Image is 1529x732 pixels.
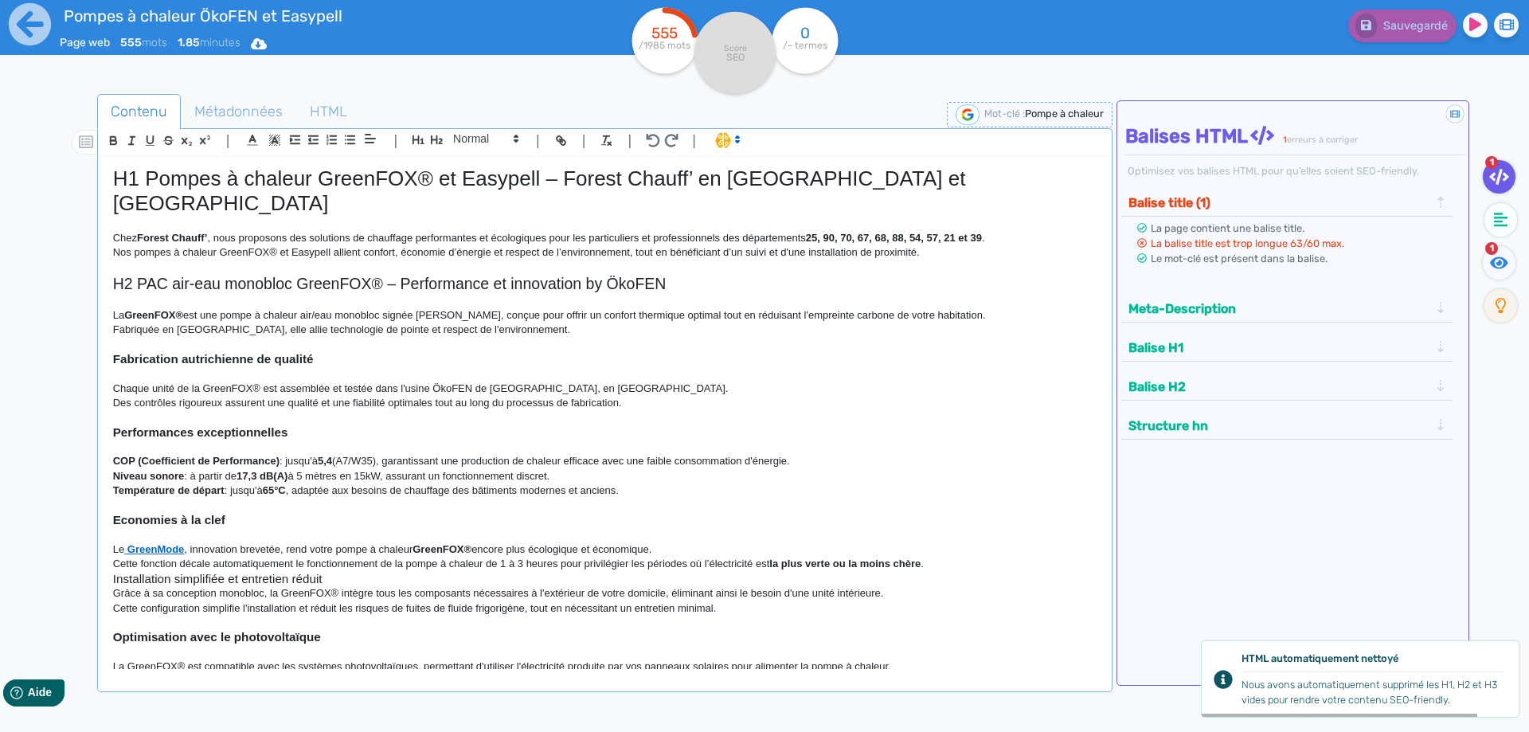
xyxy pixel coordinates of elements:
[113,557,1097,571] p: Cette fonction décale automatiquement le fonctionnement de la pompe à chaleur de 1 à 3 heures pou...
[113,470,185,482] strong: Niveau sonore
[60,36,110,49] span: Page web
[237,470,287,482] strong: 17,3 dB(A)
[393,130,397,151] span: |
[1485,242,1498,255] span: 1
[113,231,1097,245] p: Chez , nous proposons des solutions de chauffage performantes et écologiques pour les particulier...
[120,36,142,49] b: 555
[1124,413,1434,439] button: Structure hn
[137,232,207,244] strong: Forest Chauff’
[297,90,360,133] span: HTML
[413,543,471,555] strong: GreenFOX®
[1242,677,1503,707] div: Nous avons automatiquement supprimé les H1, H2 et H3 vides pour rendre votre contenu SEO-friendly.
[113,513,225,526] strong: Economies à la clef
[582,130,586,151] span: |
[97,94,181,130] a: Contenu
[81,13,105,25] span: Aide
[113,586,1097,601] p: Grâce à sa conception monobloc, la GreenFOX® intègre tous les composants nécessaires à l'extérieu...
[113,469,1097,483] p: : à partir de à 5 mètres en 15kW, assurant un fonctionnement discret.
[113,630,321,644] strong: Optimisation avec le photovoltaïque
[113,425,288,439] strong: Performances exceptionnelles
[783,40,827,51] tspan: /- termes
[113,455,280,467] strong: COP (Coefficient de Performance)
[628,130,632,151] span: |
[1124,374,1451,400] div: Balise H2
[113,352,314,366] strong: Fabrication autrichienne de qualité
[296,94,361,130] a: HTML
[113,483,1097,498] p: : jusqu'à , adaptée aux besoins de chauffage des bâtiments modernes et anciens.
[113,601,1097,616] p: Cette configuration simplifie l'installation et réduit les risques de fuites de fluide frigorigèn...
[1124,335,1434,361] button: Balise H1
[639,40,691,51] tspan: /1985 mots
[113,382,1097,396] p: Chaque unité de la GreenFOX® est assemblée et testée dans l'usine ÖkoFEN de [GEOGRAPHIC_DATA], en...
[708,131,745,150] span: I.Assistant
[113,308,1097,323] p: La est une pompe à chaleur air/eau monobloc signée [PERSON_NAME], conçue pour offrir un confort t...
[1151,222,1304,234] span: La page contient une balise title.
[178,36,240,49] span: minutes
[1124,190,1434,216] button: Balise title (1)
[1242,651,1503,671] div: HTML automatiquement nettoyé
[1383,19,1448,33] span: Sauvegardé
[124,543,184,555] a: GreenMode
[113,454,1097,468] p: : jusqu'à (A7/W35), garantissant une production de chaleur efficace avec une faible consommation ...
[1124,335,1451,361] div: Balise H1
[806,232,982,244] strong: 25, 90, 70, 67, 68, 88, 54, 57, 21 et 39
[113,275,1097,293] h2: H2 PAC air-eau monobloc GreenFOX® – Performance et innovation by ÖkoFEN
[359,129,381,148] span: Aligment
[113,396,1097,410] p: Des contrôles rigoureux assurent une qualité et une fiabilité optimales tout au long du processus...
[984,108,1025,119] span: Mot-clé :
[1124,296,1451,322] div: Meta-Description
[1124,190,1451,216] div: Balise title (1)
[1283,135,1287,145] span: 1
[60,3,518,29] input: title
[120,36,167,49] span: mots
[652,24,678,42] tspan: 555
[800,24,810,42] tspan: 0
[1124,296,1434,322] button: Meta-Description
[1025,108,1104,119] span: Pompe à chaleur
[124,309,183,321] strong: GreenFOX®
[724,43,747,53] tspan: Score
[113,572,1097,586] h3: Installation simplifiée et entretien réduit
[263,484,286,496] strong: 65°C
[113,542,1097,557] p: Le , innovation brevetée, rend votre pompe à chaleur encore plus écologique et économique.
[726,51,745,63] tspan: SEO
[98,90,180,133] span: Contenu
[182,90,295,133] span: Métadonnées
[1485,156,1498,169] span: 1
[226,130,230,151] span: |
[1348,10,1457,42] button: Sauvegardé
[113,484,225,496] strong: Température de départ
[1151,252,1328,264] span: Le mot-clé est présent dans la balise.
[956,104,980,125] img: google-serp-logo.png
[1151,237,1344,249] span: La balise title est trop longue 63/60 max.
[318,455,332,467] strong: 5,4
[1124,374,1434,400] button: Balise H2
[1124,413,1451,439] div: Structure hn
[536,130,540,151] span: |
[127,543,185,555] strong: GreenMode
[113,166,1097,216] h1: H1 Pompes à chaleur GreenFOX® et Easypell – Forest Chauff’ en [GEOGRAPHIC_DATA] et [GEOGRAPHIC_DATA]
[1287,135,1358,145] span: erreurs à corriger
[769,558,921,570] strong: la plus verte ou la moins chère
[1125,125,1465,148] h4: Balises HTML
[113,660,1097,674] p: La GreenFOX® est compatible avec les systèmes photovoltaïques, permettant d'utiliser l'électricit...
[178,36,200,49] b: 1.85
[181,94,296,130] a: Métadonnées
[1125,163,1465,178] div: Optimisez vos balises HTML pour qu’elles soient SEO-friendly.
[692,130,696,151] span: |
[113,323,1097,337] p: Fabriquée en [GEOGRAPHIC_DATA], elle allie technologie de pointe et respect de l'environnement.
[113,245,1097,260] p: Nos pompes à chaleur GreenFOX® et Easypell allient confort, économie d’énergie et respect de l’en...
